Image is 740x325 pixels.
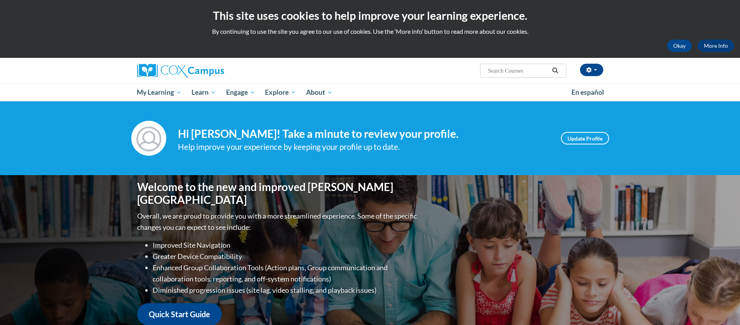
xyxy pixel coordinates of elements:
a: Cox Campus [137,64,285,78]
div: Main menu [125,83,615,101]
input: Search Courses [487,66,549,75]
img: Cox Campus [137,64,224,78]
span: Learn [192,88,216,97]
button: Search [549,66,561,75]
a: About [301,83,338,101]
a: Learn [186,83,221,101]
li: Enhanced Group Collaboration Tools (Action plans, Group communication and collaboration tools, re... [153,262,419,285]
a: Engage [221,83,260,101]
h4: Hi [PERSON_NAME]! Take a minute to review your profile. [178,127,549,141]
span: En español [571,88,604,96]
a: My Learning [132,83,187,101]
img: Profile Image [131,121,166,156]
h1: Welcome to the new and improved [PERSON_NAME][GEOGRAPHIC_DATA] [137,181,419,207]
span: My Learning [137,88,181,97]
button: Account Settings [580,64,603,76]
div: Help improve your experience by keeping your profile up to date. [178,141,549,153]
a: Explore [260,83,301,101]
a: En español [566,84,609,101]
h2: This site uses cookies to help improve your learning experience. [6,8,734,23]
a: More Info [698,40,734,52]
li: Greater Device Compatibility [153,251,419,262]
button: Okay [667,40,692,52]
span: Explore [265,88,296,97]
span: About [306,88,333,97]
p: By continuing to use the site you agree to our use of cookies. Use the ‘More info’ button to read... [6,27,734,36]
li: Improved Site Navigation [153,240,419,251]
span: Engage [226,88,255,97]
li: Diminished progression issues (site lag, video stalling, and playback issues) [153,285,419,296]
a: Update Profile [561,132,609,144]
p: Overall, we are proud to provide you with a more streamlined experience. Some of the specific cha... [137,210,419,233]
